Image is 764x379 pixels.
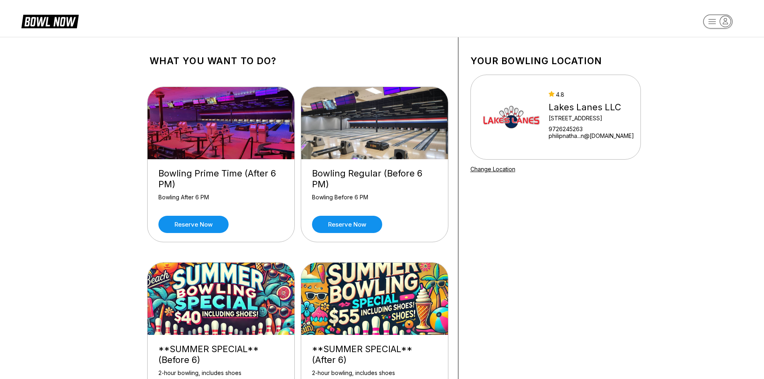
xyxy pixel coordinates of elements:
[148,87,295,159] img: Bowling Prime Time (After 6 PM)
[549,126,634,132] div: 9726245263
[158,168,284,190] div: Bowling Prime Time (After 6 PM)
[312,168,437,190] div: Bowling Regular (Before 6 PM)
[549,132,634,139] a: philipnatha...n@[DOMAIN_NAME]
[312,194,437,208] div: Bowling Before 6 PM
[549,102,634,113] div: Lakes Lanes LLC
[301,87,449,159] img: Bowling Regular (Before 6 PM)
[150,55,446,67] h1: What you want to do?
[148,263,295,335] img: **SUMMER SPECIAL** (Before 6)
[470,55,641,67] h1: Your bowling location
[470,166,515,172] a: Change Location
[549,91,634,98] div: 4.8
[481,87,541,147] img: Lakes Lanes LLC
[549,115,634,122] div: [STREET_ADDRESS]
[158,344,284,365] div: **SUMMER SPECIAL** (Before 6)
[158,194,284,208] div: Bowling After 6 PM
[312,344,437,365] div: **SUMMER SPECIAL** (After 6)
[301,263,449,335] img: **SUMMER SPECIAL** (After 6)
[312,216,382,233] a: Reserve now
[158,216,229,233] a: Reserve now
